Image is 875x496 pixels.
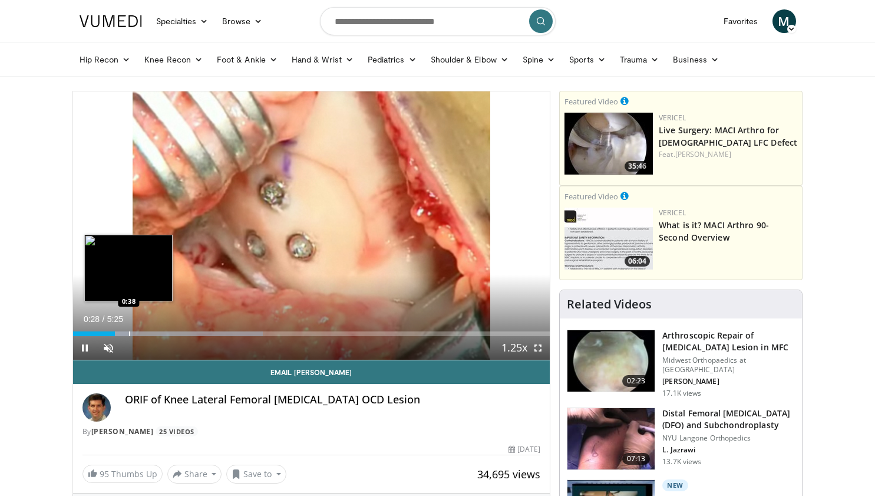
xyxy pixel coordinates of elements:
a: Specialties [149,9,216,33]
a: 95 Thumbs Up [82,465,163,483]
p: L. Jazrawi [662,445,795,455]
small: Featured Video [564,191,618,202]
a: [PERSON_NAME] [675,149,731,159]
span: 95 [100,468,109,479]
p: Midwest Orthopaedics at [GEOGRAPHIC_DATA] [662,356,795,375]
input: Search topics, interventions [320,7,556,35]
a: Spine [516,48,562,71]
img: eolv1L8ZdYrFVOcH4xMDoxOjBzMTt2bJ.150x105_q85_crop-smart_upscale.jpg [567,408,655,469]
a: 25 Videos [156,426,199,436]
a: Hip Recon [72,48,138,71]
a: Knee Recon [137,48,210,71]
span: 0:28 [84,314,100,324]
a: What is it? MACI Arthro 90-Second Overview [659,219,769,243]
a: 06:04 [564,208,653,270]
button: Pause [73,336,97,360]
span: 34,695 views [477,467,540,481]
a: Vericel [659,208,686,218]
span: 02:23 [622,375,651,387]
a: Hand & Wrist [285,48,361,71]
button: Save to [226,465,286,484]
a: 07:13 Distal Femoral [MEDICAL_DATA] (DFO) and Subchondroplasty NYU Langone Orthopedics L. Jazrawi... [567,408,795,470]
h3: Distal Femoral [MEDICAL_DATA] (DFO) and Subchondroplasty [662,408,795,431]
img: 38694_0000_3.png.150x105_q85_crop-smart_upscale.jpg [567,330,655,392]
span: 07:13 [622,453,651,465]
div: By [82,426,541,437]
a: Browse [215,9,269,33]
a: Favorites [716,9,765,33]
img: eb023345-1e2d-4374-a840-ddbc99f8c97c.150x105_q85_crop-smart_upscale.jpg [564,113,653,175]
span: / [103,314,105,324]
button: Playback Rate [503,336,526,360]
a: 02:23 Arthroscopic Repair of [MEDICAL_DATA] Lesion in MFC Midwest Orthopaedics at [GEOGRAPHIC_DAT... [567,330,795,398]
button: Unmute [97,336,120,360]
div: Progress Bar [73,331,550,336]
p: [PERSON_NAME] [662,377,795,386]
p: 17.1K views [662,389,701,398]
h4: ORIF of Knee Lateral Femoral [MEDICAL_DATA] OCD Lesion [125,393,541,406]
a: Shoulder & Elbow [424,48,516,71]
span: 35:46 [625,161,650,172]
a: Sports [562,48,613,71]
button: Share [167,465,222,484]
img: Avatar [82,393,111,422]
a: Trauma [613,48,666,71]
a: Live Surgery: MACI Arthro for [DEMOGRAPHIC_DATA] LFC Defect [659,124,797,148]
span: 06:04 [625,256,650,267]
h4: Related Videos [567,297,652,311]
a: M [772,9,796,33]
a: Pediatrics [361,48,424,71]
button: Fullscreen [526,336,550,360]
div: [DATE] [509,444,540,455]
a: Email [PERSON_NAME] [73,360,550,384]
a: Vericel [659,113,686,123]
a: Foot & Ankle [210,48,285,71]
img: VuMedi Logo [80,15,142,27]
div: Feat. [659,149,797,160]
img: aa6cc8ed-3dbf-4b6a-8d82-4a06f68b6688.150x105_q85_crop-smart_upscale.jpg [564,208,653,270]
span: 5:25 [107,314,123,324]
small: Featured Video [564,96,618,107]
p: NYU Langone Orthopedics [662,433,795,443]
video-js: Video Player [73,91,550,360]
p: New [662,479,688,491]
a: Business [666,48,726,71]
a: 35:46 [564,113,653,175]
a: [PERSON_NAME] [91,426,154,436]
p: 13.7K views [662,457,701,467]
img: image.jpeg [84,235,173,301]
h3: Arthroscopic Repair of [MEDICAL_DATA] Lesion in MFC [662,330,795,353]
